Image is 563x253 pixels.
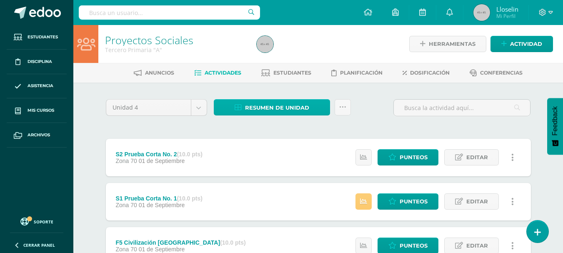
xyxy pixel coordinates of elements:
a: Anuncios [134,66,174,80]
div: S1 Prueba Corta No. 1 [115,195,203,202]
span: Punteos [400,150,428,165]
div: F5 Civilización [GEOGRAPHIC_DATA] [115,239,245,246]
span: Mi Perfil [496,13,518,20]
span: Dosificación [410,70,450,76]
span: 01 de Septiembre [139,246,185,253]
span: Actividades [205,70,241,76]
span: Asistencia [28,83,53,89]
a: Actividades [194,66,241,80]
a: Estudiantes [261,66,311,80]
span: Zona 70 [115,158,137,164]
input: Busca la actividad aquí... [394,100,530,116]
div: Tercero Primaria 'A' [105,46,247,54]
strong: (10.0 pts) [177,151,202,158]
input: Busca un usuario... [79,5,260,20]
a: Archivos [7,123,67,148]
a: Punteos [378,149,438,165]
span: Cerrar panel [23,242,55,248]
span: Resumen de unidad [245,100,309,115]
span: Anuncios [145,70,174,76]
a: Soporte [10,215,63,227]
span: Mis cursos [28,107,54,114]
div: S2 Prueba Corta No. 2 [115,151,203,158]
button: Feedback - Mostrar encuesta [547,98,563,155]
a: Dosificación [403,66,450,80]
span: Unidad 4 [113,100,185,115]
a: Resumen de unidad [214,99,330,115]
h1: Proyectos Sociales [105,34,247,46]
a: Unidad 4 [106,100,207,115]
a: Asistencia [7,74,67,99]
strong: (10.0 pts) [177,195,202,202]
span: Disciplina [28,58,52,65]
a: Proyectos Sociales [105,33,193,47]
span: Archivos [28,132,50,138]
img: 45x45 [257,36,273,53]
span: Punteos [400,194,428,209]
span: Editar [466,194,488,209]
a: Herramientas [409,36,486,52]
span: Estudiantes [273,70,311,76]
img: 45x45 [473,4,490,21]
a: Planificación [331,66,383,80]
span: Lloselin [496,5,518,13]
span: Editar [466,150,488,165]
a: Estudiantes [7,25,67,50]
a: Conferencias [470,66,523,80]
span: Conferencias [480,70,523,76]
strong: (10.0 pts) [220,239,245,246]
span: Zona 70 [115,202,137,208]
span: Planificación [340,70,383,76]
span: Actividad [510,36,542,52]
span: 01 de Septiembre [139,202,185,208]
a: Disciplina [7,50,67,74]
span: Estudiantes [28,34,58,40]
a: Actividad [490,36,553,52]
span: Feedback [551,106,559,135]
span: 01 de Septiembre [139,158,185,164]
a: Punteos [378,193,438,210]
a: Mis cursos [7,98,67,123]
span: Herramientas [429,36,475,52]
span: Soporte [34,219,53,225]
span: Zona 70 [115,246,137,253]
